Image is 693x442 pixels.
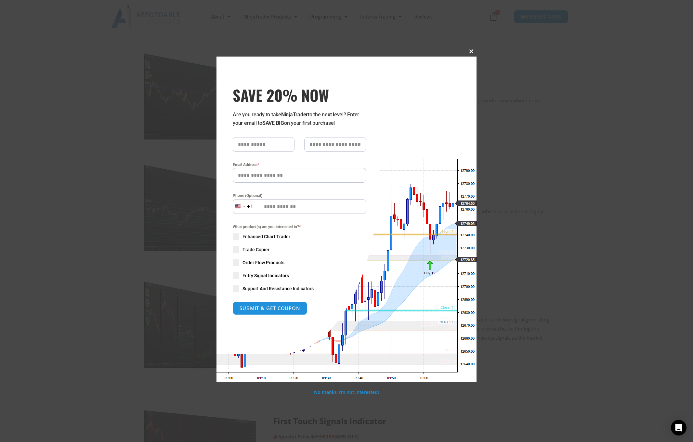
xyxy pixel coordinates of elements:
[242,285,314,292] span: Support And Resistance Indicators
[281,111,308,118] strong: NinjaTrader
[233,199,254,214] button: Selected country
[233,192,366,199] label: Phone (Optional)
[671,420,686,435] div: Open Intercom Messenger
[262,120,284,126] strong: SAVE BIG
[233,86,366,104] span: SAVE 20% NOW
[233,224,366,230] span: What product(s) are you interested in?
[242,246,269,253] span: Trade Copier
[314,389,379,395] a: No thanks, I’m not interested!
[233,285,366,292] label: Support And Resistance Indicators
[233,302,307,315] button: SUBMIT & GET COUPON
[233,259,366,266] label: Order Flow Products
[233,272,366,279] label: Entry Signal Indicators
[247,202,254,211] div: +1
[233,233,366,240] label: Enhanced Chart Trader
[233,110,366,127] p: Are you ready to take to the next level? Enter your email to on your first purchase!
[242,233,290,240] span: Enhanced Chart Trader
[242,272,289,279] span: Entry Signal Indicators
[233,246,366,253] label: Trade Copier
[242,259,284,266] span: Order Flow Products
[233,162,366,168] label: Email Address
